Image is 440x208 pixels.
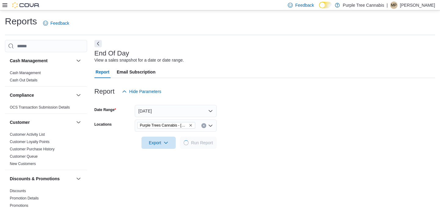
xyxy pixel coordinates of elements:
[94,57,184,63] div: View a sales snapshot for a date or date range.
[390,2,398,9] div: Matt Piotrowicz
[94,122,112,127] label: Locations
[94,50,129,57] h3: End Of Day
[129,88,161,95] span: Hide Parameters
[10,71,41,75] a: Cash Management
[5,15,37,27] h1: Reports
[189,124,193,127] button: Remove Purple Trees Cannabis - Mississauga from selection in this group
[141,137,176,149] button: Export
[10,132,45,137] a: Customer Activity List
[75,57,82,64] button: Cash Management
[140,122,188,128] span: Purple Trees Cannabis - [GEOGRAPHIC_DATA]
[135,105,217,117] button: [DATE]
[10,119,74,125] button: Customer
[96,66,109,78] span: Report
[10,162,36,166] a: New Customers
[10,203,28,208] a: Promotions
[10,147,55,152] span: Customer Purchase History
[10,189,26,193] a: Discounts
[295,2,314,8] span: Feedback
[10,105,70,109] a: OCS Transaction Submission Details
[183,140,189,146] span: Loading
[10,92,34,98] h3: Compliance
[10,147,55,151] a: Customer Purchase History
[10,78,38,82] a: Cash Out Details
[10,188,26,193] span: Discounts
[400,2,435,9] p: [PERSON_NAME]
[10,58,74,64] button: Cash Management
[137,122,195,129] span: Purple Trees Cannabis - Mississauga
[145,137,172,149] span: Export
[94,40,102,47] button: Next
[12,2,40,8] img: Cova
[41,17,71,29] a: Feedback
[343,2,384,9] p: Purple Tree Cannabis
[117,66,156,78] span: Email Subscription
[10,119,30,125] h3: Customer
[191,140,213,146] span: Run Report
[319,2,332,8] input: Dark Mode
[50,20,69,26] span: Feedback
[10,161,36,166] span: New Customers
[10,140,50,144] a: Customer Loyalty Points
[10,196,39,200] a: Promotion Details
[94,107,116,112] label: Date Range
[387,2,388,9] p: |
[10,92,74,98] button: Compliance
[10,58,48,64] h3: Cash Management
[75,175,82,182] button: Discounts & Promotions
[180,137,217,149] button: LoadingRun Report
[208,123,213,128] button: Open list of options
[5,104,87,113] div: Compliance
[5,69,87,86] div: Cash Management
[10,154,38,159] a: Customer Queue
[10,176,74,182] button: Discounts & Promotions
[5,131,87,170] div: Customer
[75,91,82,99] button: Compliance
[201,123,206,128] button: Clear input
[75,119,82,126] button: Customer
[10,176,60,182] h3: Discounts & Promotions
[10,78,38,83] span: Cash Out Details
[119,85,164,98] button: Hide Parameters
[10,203,28,208] span: Promotions
[94,88,115,95] h3: Report
[391,2,397,9] span: MP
